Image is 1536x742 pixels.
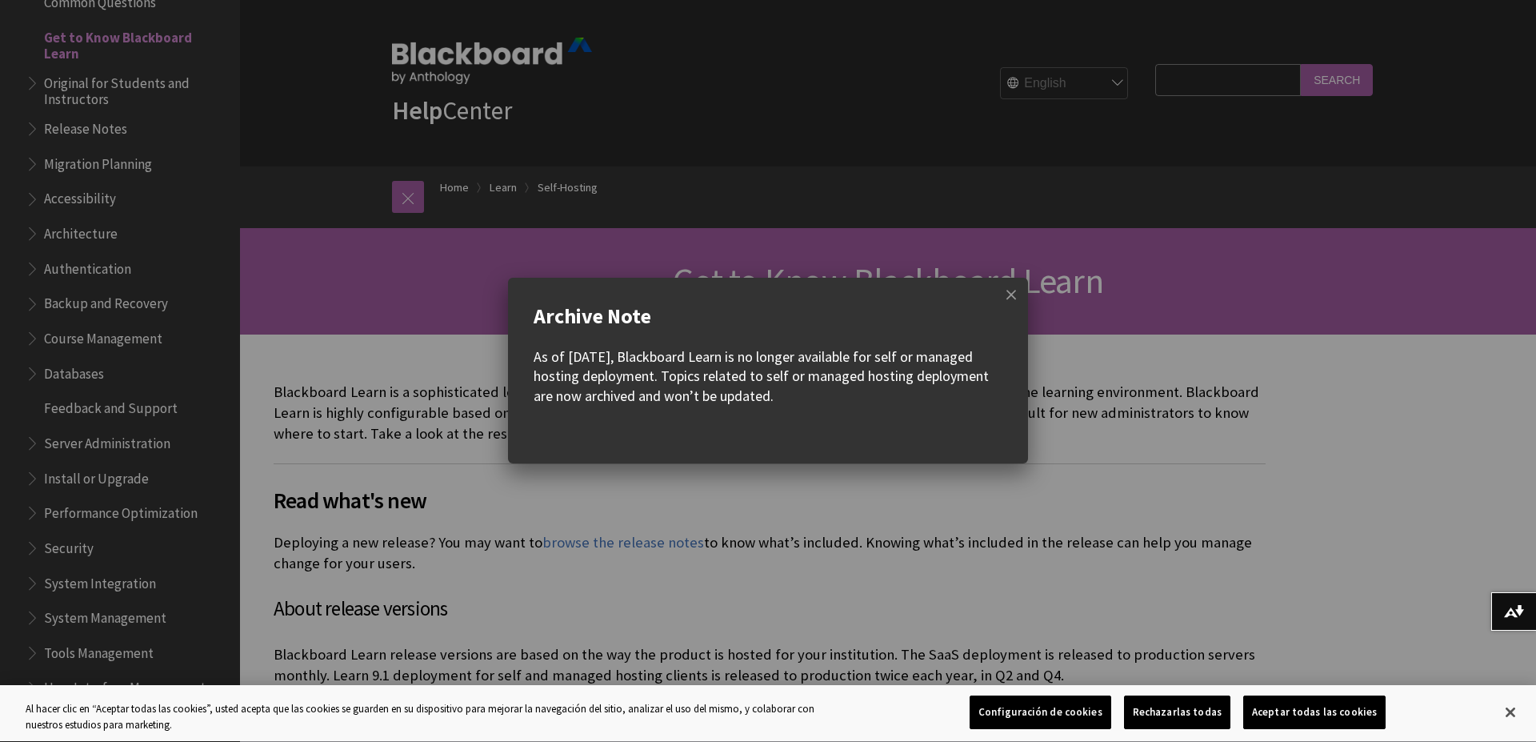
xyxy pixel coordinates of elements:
div: Archive Note [534,303,1002,328]
button: Rechazarlas todas [1124,696,1230,729]
div: Al hacer clic en “Aceptar todas las cookies”, usted acepta que las cookies se guarden en su dispo... [26,701,845,732]
button: Configuración de cookies [970,696,1111,729]
button: Cerrar [1493,695,1528,730]
button: Aceptar todas las cookies [1243,696,1386,729]
div: As of [DATE], Blackboard Learn is no longer available for self or managed hosting deployment. Top... [534,347,1002,406]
